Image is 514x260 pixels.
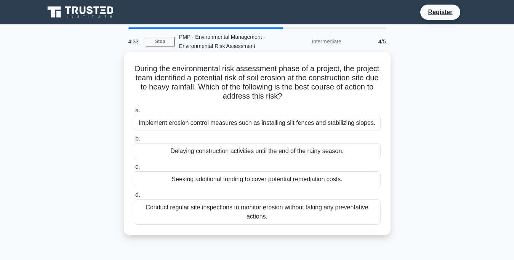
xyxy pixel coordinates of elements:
span: a. [135,107,140,113]
div: 4:33 [124,34,146,49]
span: b. [135,135,140,142]
div: Delaying construction activities until the end of the rainy season. [134,143,381,159]
div: Implement erosion control measures such as installing silt fences and stabilizing slopes. [134,115,381,131]
div: Seeking additional funding to cover potential remediation costs. [134,171,381,187]
h5: During the environmental risk assessment phase of a project, the project team identified a potent... [133,64,381,101]
div: PMP - Environmental Management - Environmental Risk Assessment [175,29,279,54]
a: Register [423,7,457,17]
div: Conduct regular site inspections to monitor erosion without taking any preventative actions. [134,199,381,225]
a: Stop [146,37,175,46]
span: d. [135,191,140,198]
div: Intermediate [279,34,346,49]
div: 4/5 [346,34,391,49]
span: c. [135,163,140,170]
